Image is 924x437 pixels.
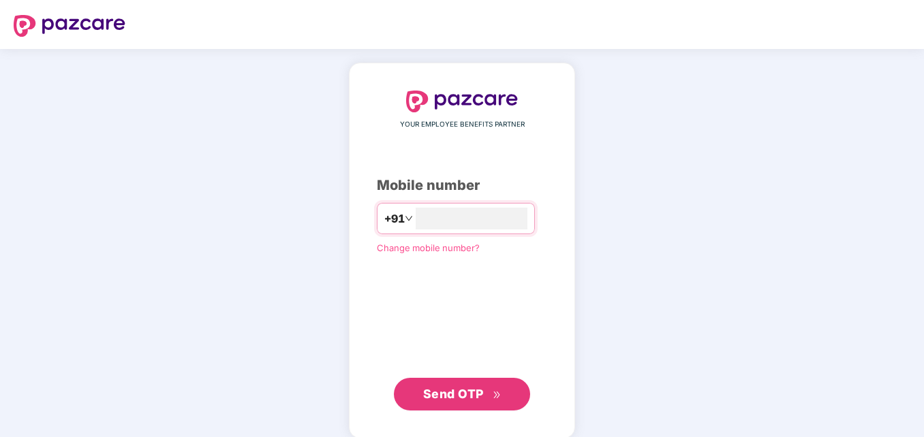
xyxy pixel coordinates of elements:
[423,387,484,401] span: Send OTP
[493,391,502,400] span: double-right
[14,15,125,37] img: logo
[400,119,525,130] span: YOUR EMPLOYEE BENEFITS PARTNER
[406,91,518,112] img: logo
[394,378,530,410] button: Send OTPdouble-right
[405,214,413,223] span: down
[384,210,405,227] span: +91
[377,175,547,196] div: Mobile number
[377,242,480,253] a: Change mobile number?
